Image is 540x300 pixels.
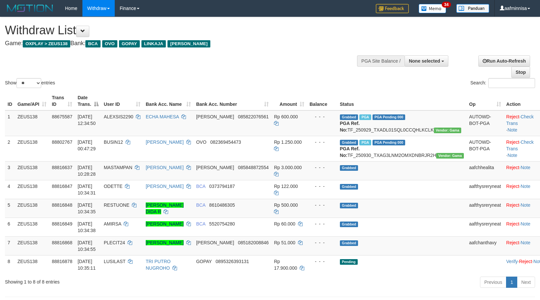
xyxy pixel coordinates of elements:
[52,221,72,226] span: 88816849
[104,165,133,170] span: MASTAMPAN
[506,259,518,264] a: Verify
[337,92,466,110] th: Status
[15,161,49,180] td: ZEUS138
[274,202,298,208] span: Rp 500.000
[466,236,504,255] td: aafchanthavy
[310,258,335,265] div: - - -
[5,161,15,180] td: 3
[466,92,504,110] th: Op: activate to sort column ascending
[340,114,358,120] span: Grabbed
[274,259,297,271] span: Rp 17.900.000
[146,139,184,145] a: [PERSON_NAME]
[359,140,371,145] span: Marked by aafsreyleap
[5,180,15,199] td: 4
[340,165,358,171] span: Grabbed
[77,259,96,271] span: [DATE] 10:35:11
[77,221,96,233] span: [DATE] 10:34:38
[146,202,184,214] a: [PERSON_NAME] DIDA R
[506,139,520,145] a: Reject
[75,92,101,110] th: Date Trans.: activate to sort column descending
[104,184,123,189] span: ODETTE
[77,114,96,126] span: [DATE] 12:34:50
[238,114,269,119] span: Copy 085822076561 to clipboard
[15,136,49,161] td: ZEUS138
[104,202,130,208] span: RESTUONE
[521,240,530,245] a: Note
[405,55,448,67] button: None selected
[146,221,184,226] a: [PERSON_NAME]
[466,136,504,161] td: AUTOWD-BOT-PGA
[488,78,535,88] input: Search:
[466,199,504,218] td: aafthysreryneat
[337,136,466,161] td: TF_250930_TXAG3LNM2OMXDNBRJR2H
[101,92,143,110] th: User ID: activate to sort column ascending
[506,139,534,151] a: Check Trans
[340,140,358,145] span: Grabbed
[480,277,506,288] a: Previous
[196,184,205,189] span: BCA
[337,110,466,136] td: TF_250929_TXADL01SQL0CCQHLKCLK
[506,165,520,170] a: Reject
[52,259,72,264] span: 88816878
[466,110,504,136] td: AUTOWD-BOT-PGA
[521,165,530,170] a: Note
[310,202,335,208] div: - - -
[5,24,353,37] h1: Withdraw List
[466,180,504,199] td: aafthysreryneat
[77,165,96,177] span: [DATE] 10:28:28
[376,4,409,13] img: Feedback.jpg
[310,164,335,171] div: - - -
[141,40,166,47] span: LINKAJA
[271,92,307,110] th: Amount: activate to sort column ascending
[143,92,194,110] th: Bank Acc. Name: activate to sort column ascending
[5,110,15,136] td: 1
[340,240,358,246] span: Grabbed
[15,255,49,274] td: ZEUS138
[102,40,117,47] span: OVO
[442,2,451,8] span: 34
[436,153,464,159] span: Vendor URL: https://trx31.1velocity.biz
[506,277,517,288] a: 1
[521,184,530,189] a: Note
[506,221,520,226] a: Reject
[409,58,440,64] span: None selected
[77,139,96,151] span: [DATE] 00:47:29
[5,3,55,13] img: MOTION_logo.png
[238,165,269,170] span: Copy 085848872554 to clipboard
[146,165,184,170] a: [PERSON_NAME]
[104,221,121,226] span: AMIRSA
[52,114,72,119] span: 88675587
[119,40,140,47] span: GOPAY
[196,259,212,264] span: GOPAY
[209,184,235,189] span: Copy 0373794187 to clipboard
[196,240,234,245] span: [PERSON_NAME]
[77,240,96,252] span: [DATE] 10:34:55
[310,113,335,120] div: - - -
[507,127,517,133] a: Note
[209,202,235,208] span: Copy 8610486305 to clipboard
[196,221,205,226] span: BCA
[52,240,72,245] span: 88816868
[5,255,15,274] td: 8
[466,161,504,180] td: aafchhealita
[506,202,520,208] a: Reject
[507,153,517,158] a: Note
[104,114,134,119] span: ALEXSIS2290
[340,121,360,133] b: PGA Ref. No:
[274,165,302,170] span: Rp 3.000.000
[506,114,520,119] a: Reject
[77,202,96,214] span: [DATE] 10:34:35
[373,140,405,145] span: PGA Pending
[310,183,335,190] div: - - -
[517,277,535,288] a: Next
[478,55,530,67] a: Run Auto-Refresh
[52,139,72,145] span: 88802767
[5,136,15,161] td: 2
[238,240,269,245] span: Copy 085182008846 to clipboard
[5,40,353,47] h4: Game: Bank:
[340,259,358,265] span: Pending
[470,78,535,88] label: Search:
[5,218,15,236] td: 6
[506,184,520,189] a: Reject
[5,276,220,285] div: Showing 1 to 8 of 8 entries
